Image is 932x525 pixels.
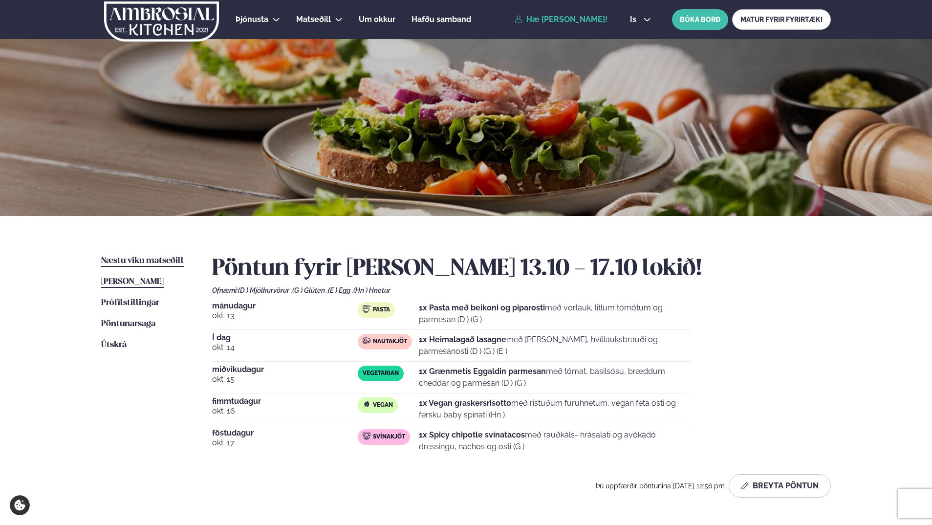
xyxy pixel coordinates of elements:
span: [PERSON_NAME] [101,278,164,286]
span: (Hn ) Hnetur [353,286,390,294]
a: Um okkur [359,14,395,25]
span: Pöntunarsaga [101,320,155,328]
p: með ristuðum furuhnetum, vegan feta osti og fersku baby spínati (Hn ) [419,397,691,421]
p: með tómat, basilsósu, bræddum cheddar og parmesan (D ) (G ) [419,366,691,389]
span: okt. 17 [212,437,358,449]
span: Útskrá [101,341,127,349]
a: Þjónusta [236,14,268,25]
p: með rauðkáls- hrásalati og avókadó dressingu, nachos og osti (G ) [419,429,691,453]
a: [PERSON_NAME] [101,276,164,288]
span: fimmtudagur [212,397,358,405]
span: Vegetarian [363,370,399,377]
span: okt. 16 [212,405,358,417]
a: Hæ [PERSON_NAME]! [515,15,607,24]
span: Prófílstillingar [101,299,159,307]
img: pork.svg [363,432,370,440]
p: með vorlauk, litlum tómötum og parmesan (D ) (G ) [419,302,691,326]
span: Um okkur [359,15,395,24]
strong: 1x Pasta með beikoni og piparosti [419,303,545,312]
span: Þjónusta [236,15,268,24]
p: með [PERSON_NAME], hvítlauksbrauði og parmesanosti (D ) (G ) (E ) [419,334,691,357]
span: is [630,16,639,23]
span: okt. 14 [212,342,358,353]
img: logo [103,1,220,42]
span: Nautakjöt [373,338,407,346]
button: Breyta Pöntun [729,474,831,498]
a: Hafðu samband [412,14,471,25]
span: miðvikudagur [212,366,358,373]
a: Útskrá [101,339,127,351]
span: Hafðu samband [412,15,471,24]
a: Prófílstillingar [101,297,159,309]
span: föstudagur [212,429,358,437]
span: okt. 15 [212,373,358,385]
img: Vegan.svg [363,400,370,408]
a: MATUR FYRIR FYRIRTÆKI [732,9,831,30]
strong: 1x Grænmetis Eggaldin parmesan [419,367,546,376]
span: okt. 13 [212,310,358,322]
button: is [622,16,659,23]
span: mánudagur [212,302,358,310]
a: Næstu viku matseðill [101,255,184,267]
a: Cookie settings [10,495,30,515]
span: Svínakjöt [373,433,405,441]
div: Ofnæmi: [212,286,831,294]
span: (E ) Egg , [328,286,353,294]
span: Þú uppfærðir pöntunina [DATE] 12:56 pm [596,482,725,490]
strong: 1x Heimalagað lasagne [419,335,506,344]
a: Matseðill [296,14,331,25]
span: (G ) Glúten , [292,286,328,294]
strong: 1x Vegan graskersrisotto [419,398,511,408]
button: BÓKA BORÐ [672,9,728,30]
h2: Pöntun fyrir [PERSON_NAME] 13.10 - 17.10 lokið! [212,255,831,283]
span: Næstu viku matseðill [101,257,184,265]
span: Matseðill [296,15,331,24]
span: Vegan [373,401,393,409]
span: Í dag [212,334,358,342]
img: pasta.svg [363,305,370,313]
img: beef.svg [363,337,370,345]
span: Pasta [373,306,390,314]
span: (D ) Mjólkurvörur , [238,286,292,294]
a: Pöntunarsaga [101,318,155,330]
strong: 1x Spicy chipotle svínatacos [419,430,525,439]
